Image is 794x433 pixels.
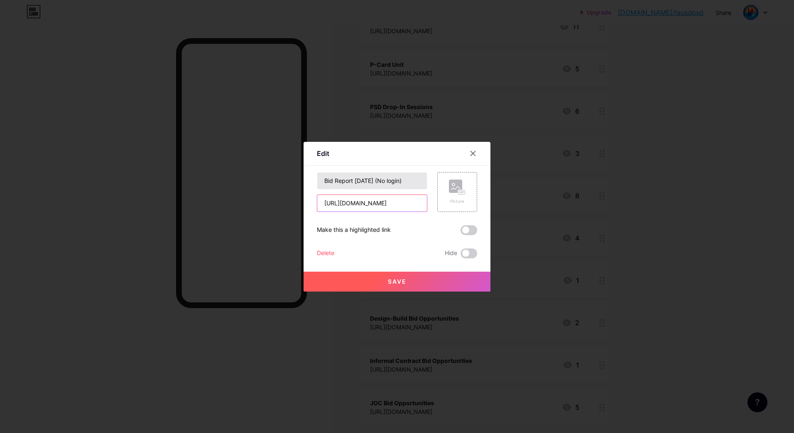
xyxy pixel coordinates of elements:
[317,195,427,212] input: URL
[388,278,407,285] span: Save
[317,225,391,235] div: Make this a highlighted link
[317,148,329,158] div: Edit
[317,248,334,258] div: Delete
[317,173,427,189] input: Title
[445,248,457,258] span: Hide
[449,198,466,204] div: Picture
[304,272,490,292] button: Save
